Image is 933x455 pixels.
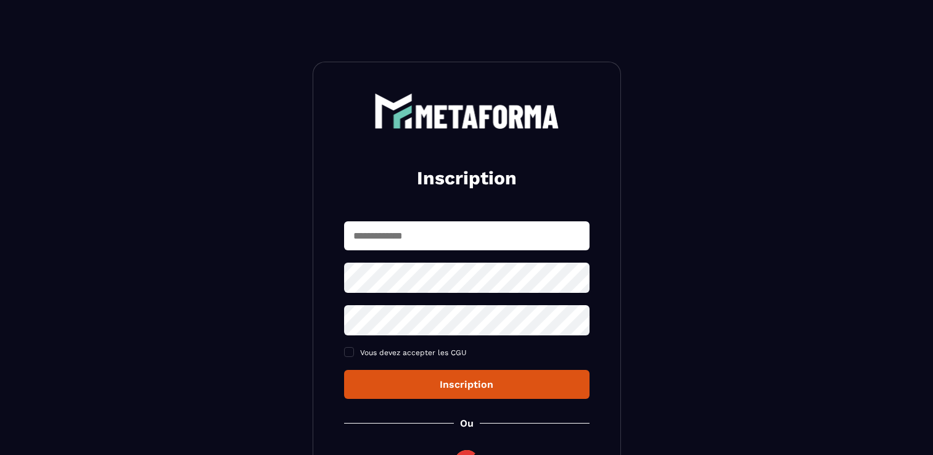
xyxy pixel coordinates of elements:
[360,348,467,357] span: Vous devez accepter les CGU
[344,370,590,399] button: Inscription
[374,93,559,129] img: logo
[354,379,580,390] div: Inscription
[359,166,575,191] h2: Inscription
[344,93,590,129] a: logo
[460,417,474,429] p: Ou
